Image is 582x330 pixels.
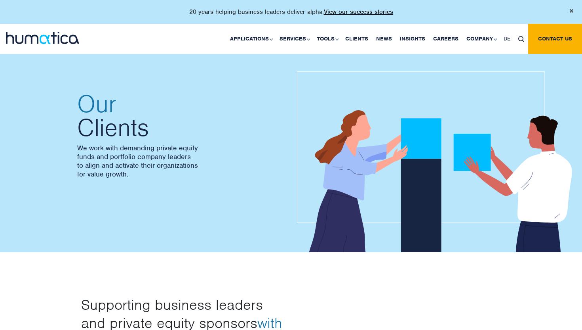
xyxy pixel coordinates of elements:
[462,24,500,54] a: Company
[372,24,396,54] a: News
[189,8,393,16] p: 20 years helping business leaders deliver alpha.
[341,24,372,54] a: Clients
[297,71,582,254] img: about_banner1
[429,24,462,54] a: Careers
[276,24,313,54] a: Services
[6,32,79,44] img: logo
[518,36,524,42] img: search_icon
[313,24,341,54] a: Tools
[226,24,276,54] a: Applications
[504,35,510,42] span: DE
[528,24,582,54] a: Contact us
[500,24,514,54] a: DE
[324,8,393,16] a: View our success stories
[77,92,283,140] h2: Clients
[77,144,283,178] p: We work with demanding private equity funds and portfolio company leaders to align and activate t...
[396,24,429,54] a: Insights
[77,92,283,116] span: Our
